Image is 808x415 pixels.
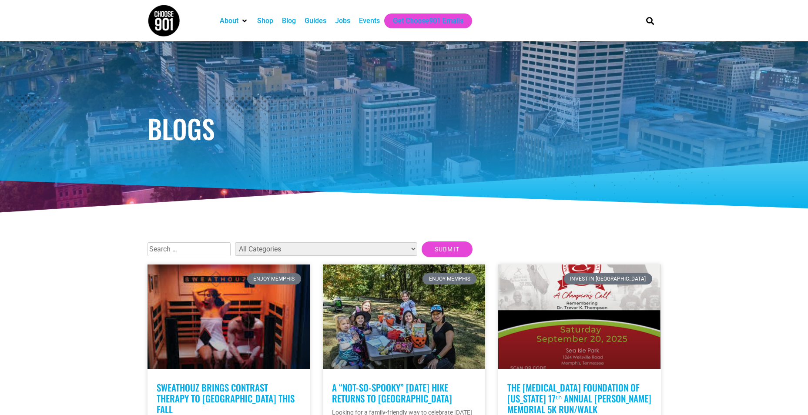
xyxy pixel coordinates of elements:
input: Search … [148,242,231,256]
a: About [220,16,238,26]
a: Guides [305,16,326,26]
h1: Blogs [148,115,661,141]
input: Submit [422,241,473,257]
a: Get Choose901 Emails [393,16,463,26]
div: Invest in [GEOGRAPHIC_DATA] [564,273,652,284]
a: Jobs [335,16,350,26]
div: Enjoy Memphis [422,273,476,284]
div: About [215,13,253,28]
a: A “Not-So-Spooky” [DATE] Hike Returns to [GEOGRAPHIC_DATA] [332,381,452,405]
a: Shop [257,16,273,26]
div: Search [643,13,657,28]
nav: Main nav [215,13,631,28]
div: Enjoy Memphis [247,273,301,284]
a: Events [359,16,380,26]
a: Blog [282,16,296,26]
